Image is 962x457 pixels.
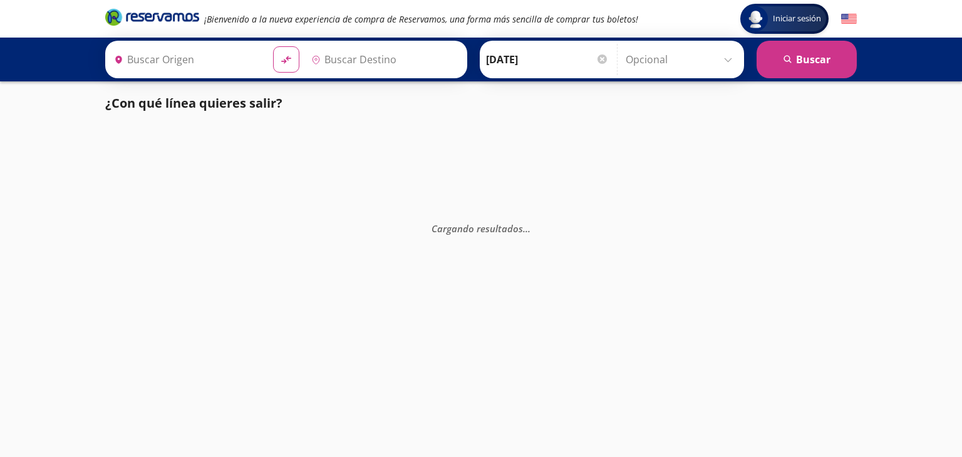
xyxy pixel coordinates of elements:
[486,44,609,75] input: Elegir Fecha
[306,44,460,75] input: Buscar Destino
[432,222,530,235] em: Cargando resultados
[105,8,199,26] i: Brand Logo
[768,13,826,25] span: Iniciar sesión
[109,44,263,75] input: Buscar Origen
[528,222,530,235] span: .
[626,44,738,75] input: Opcional
[841,11,857,27] button: English
[105,8,199,30] a: Brand Logo
[757,41,857,78] button: Buscar
[105,94,282,113] p: ¿Con qué línea quieres salir?
[204,13,638,25] em: ¡Bienvenido a la nueva experiencia de compra de Reservamos, una forma más sencilla de comprar tus...
[525,222,528,235] span: .
[523,222,525,235] span: .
